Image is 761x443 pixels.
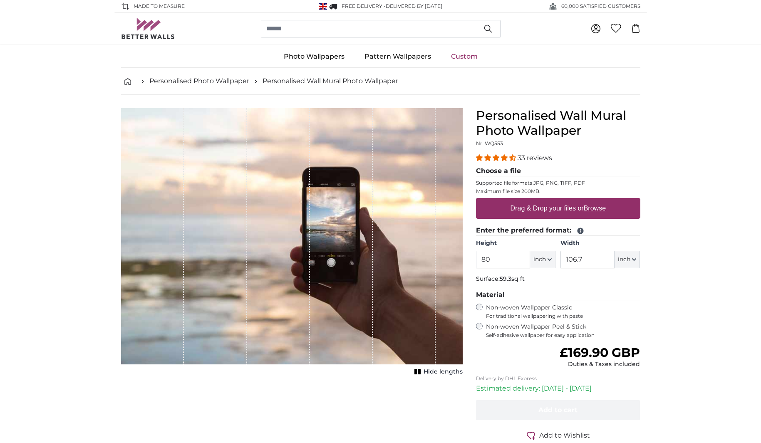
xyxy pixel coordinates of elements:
p: Supported file formats JPG, PNG, TIFF, PDF [476,180,640,186]
a: Personalised Wall Mural Photo Wallpaper [263,76,398,86]
span: inch [618,255,630,264]
span: FREE delivery! [342,3,384,9]
span: 59.3sq ft [500,275,525,282]
span: 60,000 SATISFIED CUSTOMERS [561,2,640,10]
label: Width [560,239,640,247]
span: Nr. WQ553 [476,140,503,146]
div: Duties & Taxes included [560,360,640,369]
p: Surface: [476,275,640,283]
span: Made to Measure [134,2,185,10]
legend: Choose a file [476,166,640,176]
span: - [384,3,442,9]
label: Drag & Drop your files or [507,200,609,217]
span: £169.90 GBP [560,345,640,360]
label: Height [476,239,555,247]
p: Delivery by DHL Express [476,375,640,382]
button: inch [530,251,555,268]
a: Personalised Photo Wallpaper [149,76,249,86]
a: Custom [441,46,488,67]
legend: Enter the preferred format: [476,225,640,236]
span: 4.33 stars [476,154,518,162]
span: Delivered by [DATE] [386,3,442,9]
img: Betterwalls [121,18,175,39]
p: Estimated delivery: [DATE] - [DATE] [476,384,640,394]
a: Photo Wallpapers [274,46,354,67]
label: Non-woven Wallpaper Peel & Stick [486,323,640,339]
span: inch [533,255,546,264]
button: Add to cart [476,400,640,420]
button: Add to Wishlist [476,430,640,441]
a: Pattern Wallpapers [354,46,441,67]
h1: Personalised Wall Mural Photo Wallpaper [476,108,640,138]
label: Non-woven Wallpaper Classic [486,304,640,319]
div: 1 of 1 [121,108,463,378]
span: Self-adhesive wallpaper for easy application [486,332,640,339]
img: United Kingdom [319,3,327,10]
button: Hide lengths [412,366,463,378]
p: Maximum file size 200MB. [476,188,640,195]
span: Add to cart [538,406,578,414]
span: For traditional wallpapering with paste [486,313,640,319]
span: 33 reviews [518,154,552,162]
span: Hide lengths [424,368,463,376]
nav: breadcrumbs [121,68,640,95]
u: Browse [584,205,606,212]
span: Add to Wishlist [539,431,590,441]
legend: Material [476,290,640,300]
button: inch [615,251,640,268]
